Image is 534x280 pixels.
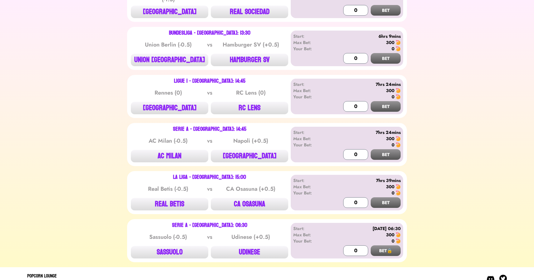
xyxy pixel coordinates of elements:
[293,232,329,238] div: Max Bet:
[293,135,329,142] div: Max Bet:
[137,184,200,193] div: Real Betis (-0.5)
[131,198,208,210] button: REAL BETIS
[293,39,329,46] div: Max Bet:
[173,175,246,180] div: La Liga - [GEOGRAPHIC_DATA]: 15:00
[137,136,200,145] div: AC Milan (-0.5)
[219,233,282,241] div: Udinese (+0.5)
[386,184,394,190] div: 300
[27,272,96,280] div: Popcorn Lounge
[371,149,401,160] button: BET
[396,94,401,99] img: 🍤
[396,184,401,189] img: 🍤
[386,87,394,94] div: 300
[131,102,208,114] button: [GEOGRAPHIC_DATA]
[392,190,394,196] div: 0
[206,233,214,241] div: vs
[396,190,401,195] img: 🍤
[293,46,329,52] div: Your Bet:
[396,232,401,237] img: 🍤
[211,102,288,114] button: RC LENS
[206,40,214,49] div: vs
[131,246,208,258] button: SASSUOLO
[131,6,208,18] button: [GEOGRAPHIC_DATA]
[293,142,329,148] div: Your Bet:
[329,129,401,135] div: 7hrs 24mins
[293,129,329,135] div: Start:
[211,246,288,258] button: UDINESE
[137,233,200,241] div: Sassuolo (-0.5)
[219,88,282,97] div: RC Lens (0)
[206,88,214,97] div: vs
[137,40,200,49] div: Union Berlin (-0.5)
[206,136,214,145] div: vs
[392,142,394,148] div: 0
[396,142,401,147] img: 🍤
[293,190,329,196] div: Your Bet:
[386,39,394,46] div: 300
[219,136,282,145] div: Napoli (+0.5)
[172,223,247,228] div: Serie A - [GEOGRAPHIC_DATA]: 06:30
[329,177,401,184] div: 7hrs 39mins
[211,150,288,162] button: [GEOGRAPHIC_DATA]
[131,54,208,66] button: UNION [GEOGRAPHIC_DATA]
[396,136,401,141] img: 🍤
[329,225,401,232] div: [DATE] 06:30
[137,88,200,97] div: Rennes (0)
[329,33,401,39] div: 6hrs 9mins
[371,53,401,64] button: BET
[392,238,394,244] div: 0
[386,232,394,238] div: 300
[131,150,208,162] button: AC MILAN
[293,184,329,190] div: Max Bet:
[169,31,250,36] div: Bundesliga - [GEOGRAPHIC_DATA]: 13:30
[396,40,401,45] img: 🍤
[173,127,246,132] div: Serie A - [GEOGRAPHIC_DATA]: 14:45
[219,40,282,49] div: Hamburger SV (+0.5)
[371,101,401,112] button: BET
[211,54,288,66] button: HAMBURGER SV
[329,81,401,87] div: 7hrs 24mins
[371,5,401,16] button: BET
[293,81,329,87] div: Start:
[396,46,401,51] img: 🍤
[371,197,401,208] button: BET
[371,245,401,256] button: BET🔒
[293,177,329,184] div: Start:
[219,184,282,193] div: CA Osasuna (+0.5)
[211,198,288,210] button: CA OSASUNA
[396,238,401,243] img: 🍤
[293,87,329,94] div: Max Bet:
[392,46,394,52] div: 0
[392,94,394,100] div: 0
[293,33,329,39] div: Start:
[293,238,329,244] div: Your Bet:
[396,88,401,93] img: 🍤
[211,6,288,18] button: REAL SOCIEDAD
[293,225,329,232] div: Start:
[174,79,245,84] div: Ligue 1 - [GEOGRAPHIC_DATA]: 14:45
[293,94,329,100] div: Your Bet:
[206,184,214,193] div: vs
[386,135,394,142] div: 300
